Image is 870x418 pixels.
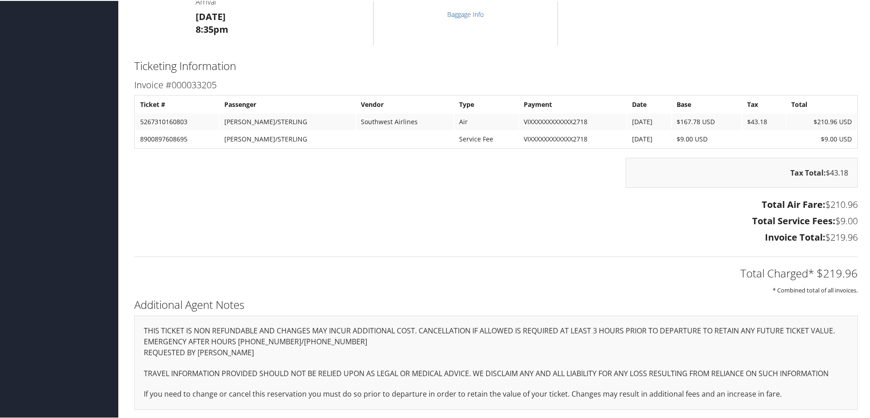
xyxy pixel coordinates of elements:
[134,57,858,73] h2: Ticketing Information
[672,113,742,129] td: $167.78 USD
[134,214,858,227] h3: $9.00
[134,230,858,243] h3: $219.96
[787,96,856,112] th: Total
[752,214,835,226] strong: Total Service Fees:
[787,130,856,146] td: $9.00 USD
[455,130,518,146] td: Service Fee
[220,96,355,112] th: Passenger
[627,96,671,112] th: Date
[196,22,228,35] strong: 8:35pm
[144,388,848,399] p: If you need to change or cancel this reservation you must do so prior to departure in order to re...
[455,113,518,129] td: Air
[134,265,858,280] h2: Total Charged* $219.96
[134,315,858,409] div: THIS TICKET IS NON REFUNDABLE AND CHANGES MAY INCUR ADDITIONAL COST. CANCELLATION IF ALLOWED IS R...
[790,167,826,177] strong: Tax Total:
[136,113,219,129] td: 5267310160803
[672,96,742,112] th: Base
[134,78,858,91] h3: Invoice #000033205
[519,96,627,112] th: Payment
[220,130,355,146] td: [PERSON_NAME]/STERLING
[773,285,858,293] small: * Combined total of all invoices.
[743,113,785,129] td: $43.18
[196,10,226,22] strong: [DATE]
[134,197,858,210] h3: $210.96
[672,130,742,146] td: $9.00 USD
[356,96,454,112] th: Vendor
[762,197,825,210] strong: Total Air Fare:
[447,9,484,18] a: Baggage Info
[743,96,785,112] th: Tax
[144,367,848,379] p: TRAVEL INFORMATION PROVIDED SHOULD NOT BE RELIED UPON AS LEGAL OR MEDICAL ADVICE. WE DISCLAIM ANY...
[519,130,627,146] td: VIXXXXXXXXXXXX2718
[455,96,518,112] th: Type
[627,113,671,129] td: [DATE]
[356,113,454,129] td: Southwest Airlines
[787,113,856,129] td: $210.96 USD
[519,113,627,129] td: VIXXXXXXXXXXXX2718
[134,296,858,312] h2: Additional Agent Notes
[627,130,671,146] td: [DATE]
[765,230,825,242] strong: Invoice Total:
[136,130,219,146] td: 8900897608695
[626,157,858,187] div: $43.18
[220,113,355,129] td: [PERSON_NAME]/STERLING
[144,346,848,358] p: REQUESTED BY [PERSON_NAME]
[136,96,219,112] th: Ticket #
